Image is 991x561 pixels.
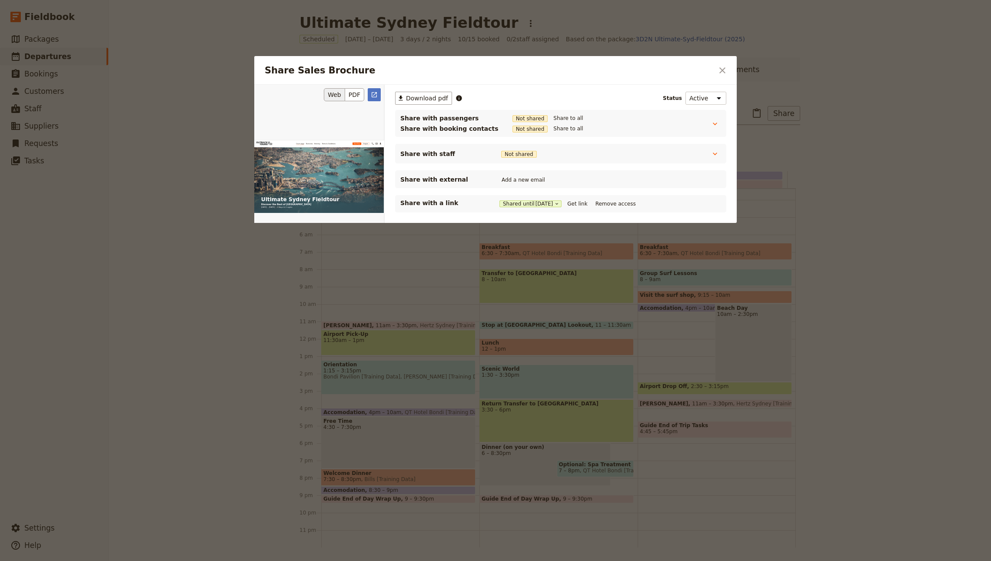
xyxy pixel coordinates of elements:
button: PDF [345,88,364,101]
span: Not shared [512,126,548,133]
button: Remove access [593,199,638,209]
button: Close dialog [715,63,730,78]
button: ​Download pdf [395,92,452,105]
span: [DATE] [535,200,553,207]
button: Share to all [551,113,585,123]
select: Status [685,92,726,105]
span: Share with passengers [400,114,499,123]
button: Share to all [551,124,585,133]
span: Not shared [512,115,548,122]
button: Add a new email [499,175,547,185]
span: Share with booking contacts [400,124,499,133]
h2: Share Sales Brochure [265,64,713,77]
button: Shared until[DATE] [499,200,562,207]
span: Not shared [501,151,537,158]
span: Download pdf [406,94,448,103]
a: Enquire [463,9,495,20]
p: Discover the Best of [GEOGRAPHIC_DATA] [31,267,366,280]
span: Status [663,95,682,102]
a: Open full preview [368,88,381,101]
a: Itinerary [258,9,284,20]
span: [DATE] – [DATE] [31,280,90,290]
img: Outback Tours logo [10,5,86,20]
a: +61231 123 123 [502,7,516,22]
h1: Ultimate Sydney Fieldtour [31,241,366,265]
p: Share with a link [400,199,487,207]
span: Share with staff [400,149,487,158]
span: Share with external [400,175,487,184]
a: Book Now [422,9,460,20]
button: Get link [565,199,589,209]
a: sales@fieldbook.com [518,7,533,22]
a: Cover page [181,9,216,20]
span: 3 days & 2 nights [100,280,165,290]
button: Web [324,88,345,101]
a: Overview [223,9,251,20]
button: Download pdf [535,7,549,22]
a: Terms & Conditions [291,9,350,20]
